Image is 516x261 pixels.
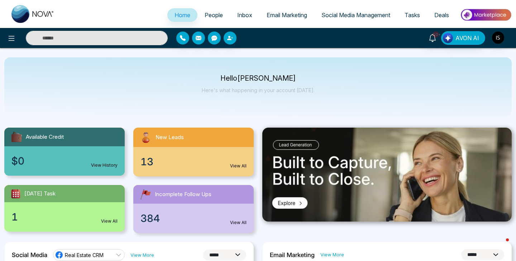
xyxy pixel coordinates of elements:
span: People [205,11,223,19]
img: Nova CRM Logo [11,5,54,23]
span: Inbox [237,11,252,19]
a: New Leads13View All [129,128,258,176]
img: availableCredit.svg [10,130,23,143]
span: $0 [11,153,24,169]
a: View More [130,252,154,258]
span: Available Credit [26,133,64,141]
img: todayTask.svg [10,188,21,199]
a: Deals [427,8,456,22]
img: . [262,128,512,222]
a: View All [230,163,247,169]
img: User Avatar [492,32,504,44]
span: 384 [140,211,160,226]
span: 1 [11,209,18,224]
button: AVON AI [441,31,485,45]
a: Social Media Management [314,8,397,22]
span: Tasks [405,11,420,19]
a: 10+ [424,31,441,44]
a: Email Marketing [259,8,314,22]
a: Home [167,8,197,22]
span: AVON AI [455,34,479,42]
span: Social Media Management [321,11,390,19]
a: People [197,8,230,22]
a: View All [101,218,118,224]
h2: Email Marketing [270,251,315,258]
span: Deals [434,11,449,19]
span: New Leads [156,133,184,142]
span: Email Marketing [267,11,307,19]
span: [DATE] Task [24,190,56,198]
a: View More [320,251,344,258]
a: View History [91,162,118,169]
span: Incomplete Follow Ups [155,190,211,199]
p: Hello [PERSON_NAME] [202,75,315,81]
h2: Social Media [12,251,47,258]
img: Market-place.gif [460,7,512,23]
span: Real Estate CRM [65,252,104,258]
a: View All [230,219,247,226]
p: Here's what happening in your account [DATE]. [202,87,315,93]
img: Lead Flow [443,33,453,43]
a: Tasks [397,8,427,22]
iframe: Intercom live chat [492,237,509,254]
span: Home [175,11,190,19]
a: Inbox [230,8,259,22]
img: newLeads.svg [139,130,153,144]
img: followUps.svg [139,188,152,201]
span: 13 [140,154,153,169]
span: 10+ [433,31,439,38]
a: Incomplete Follow Ups384View All [129,185,258,233]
